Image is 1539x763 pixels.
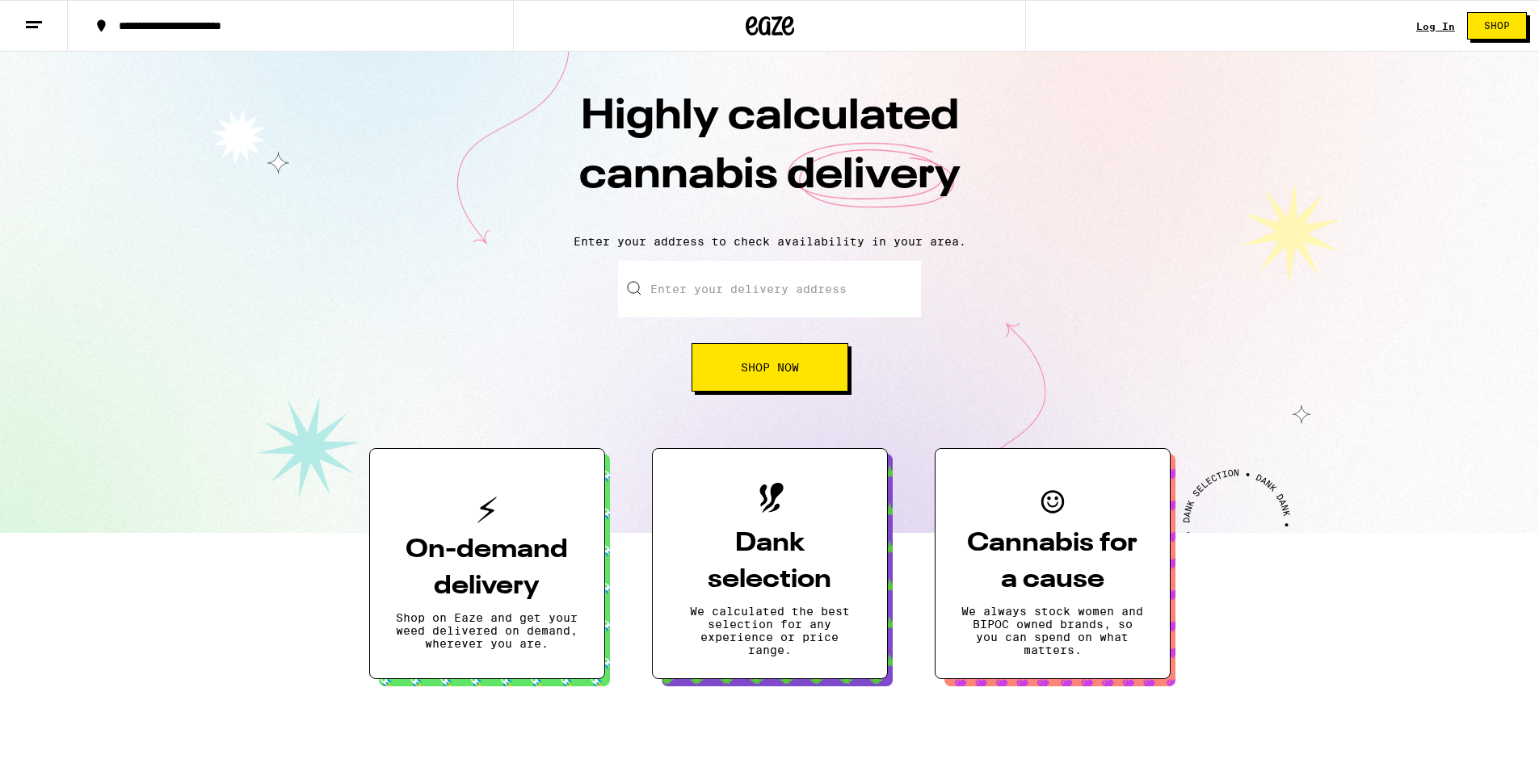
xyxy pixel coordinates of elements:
[369,448,605,679] button: On-demand deliveryShop on Eaze and get your weed delivered on demand, wherever you are.
[652,448,888,679] button: Dank selectionWe calculated the best selection for any experience or price range.
[961,526,1144,598] h3: Cannabis for a cause
[1416,21,1455,31] div: Log In
[741,362,799,373] span: Shop Now
[692,343,848,392] button: Shop Now
[396,532,578,605] h3: On-demand delivery
[679,605,861,656] p: We calculated the best selection for any experience or price range.
[679,526,861,598] h3: Dank selection
[487,88,1053,222] h1: Highly calculated cannabis delivery
[1484,21,1510,31] span: Shop
[16,235,1523,248] p: Enter your address to check availability in your area.
[618,261,921,317] input: Enter your delivery address
[396,611,578,650] p: Shop on Eaze and get your weed delivered on demand, wherever you are.
[935,448,1171,679] button: Cannabis for a causeWe always stock women and BIPOC owned brands, so you can spend on what matters.
[961,605,1144,656] p: We always stock women and BIPOC owned brands, so you can spend on what matters.
[1467,12,1527,40] button: Shop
